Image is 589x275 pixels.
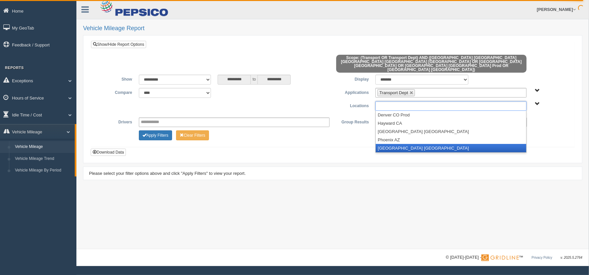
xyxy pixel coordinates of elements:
[89,171,246,176] span: Please select your filter options above and click "Apply Filters" to view your report.
[176,130,209,140] button: Change Filter Options
[333,75,372,83] label: Display
[96,88,136,96] label: Compare
[376,119,526,127] li: Hayward CA
[12,141,75,153] a: Vehicle Mileage
[376,127,526,136] li: [GEOGRAPHIC_DATA] [GEOGRAPHIC_DATA]
[376,144,526,152] li: [GEOGRAPHIC_DATA] [GEOGRAPHIC_DATA]
[376,136,526,144] li: Phoenix AZ
[91,149,126,156] button: Download Data
[336,55,527,73] span: Scope: (Transport OR Transport Dept) AND ([GEOGRAPHIC_DATA] [GEOGRAPHIC_DATA] [GEOGRAPHIC_DATA] [...
[446,254,582,261] div: © [DATE]-[DATE] - ™
[376,111,526,119] li: Denver CO Prod
[12,165,75,176] a: Vehicle Mileage By Period
[561,256,582,259] span: v. 2025.5.2764
[96,75,136,83] label: Show
[96,117,136,125] label: Drivers
[333,117,372,125] label: Group Results
[91,41,146,48] a: Show/Hide Report Options
[83,25,582,32] h2: Vehicle Mileage Report
[333,88,372,96] label: Applications
[481,254,519,261] img: Gridline
[532,256,552,259] a: Privacy Policy
[139,130,172,140] button: Change Filter Options
[251,75,257,85] span: to
[379,90,408,95] span: Transport Dept
[333,101,372,109] label: Locations
[12,153,75,165] a: Vehicle Mileage Trend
